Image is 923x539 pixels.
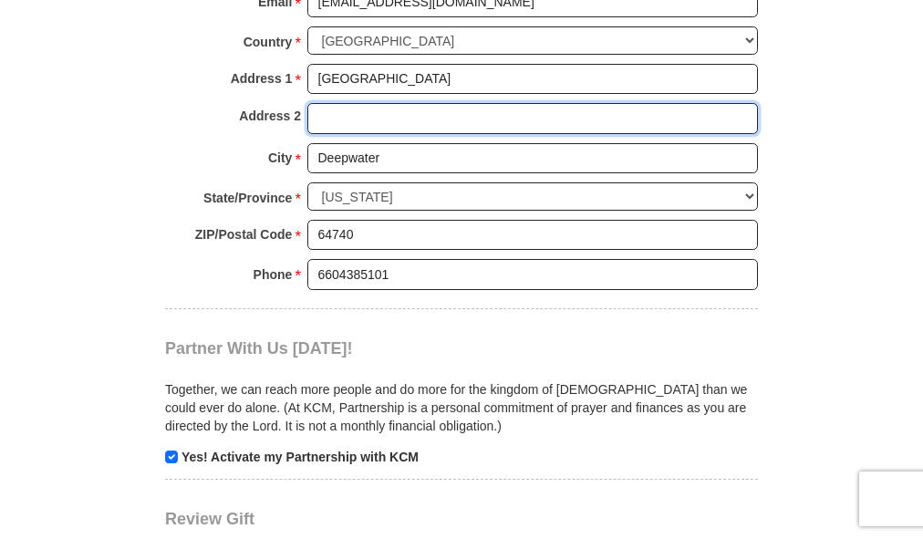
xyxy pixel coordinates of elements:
strong: Phone [254,262,293,287]
strong: City [268,145,292,171]
strong: Address 2 [239,103,301,129]
strong: ZIP/Postal Code [195,222,293,247]
strong: Address 1 [231,66,293,91]
strong: Country [244,29,293,55]
p: Together, we can reach more people and do more for the kingdom of [DEMOGRAPHIC_DATA] than we coul... [165,380,758,435]
span: Review Gift [165,510,254,528]
strong: Yes! Activate my Partnership with KCM [181,450,419,464]
strong: State/Province [203,185,292,211]
span: Partner With Us [DATE]! [165,339,353,358]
